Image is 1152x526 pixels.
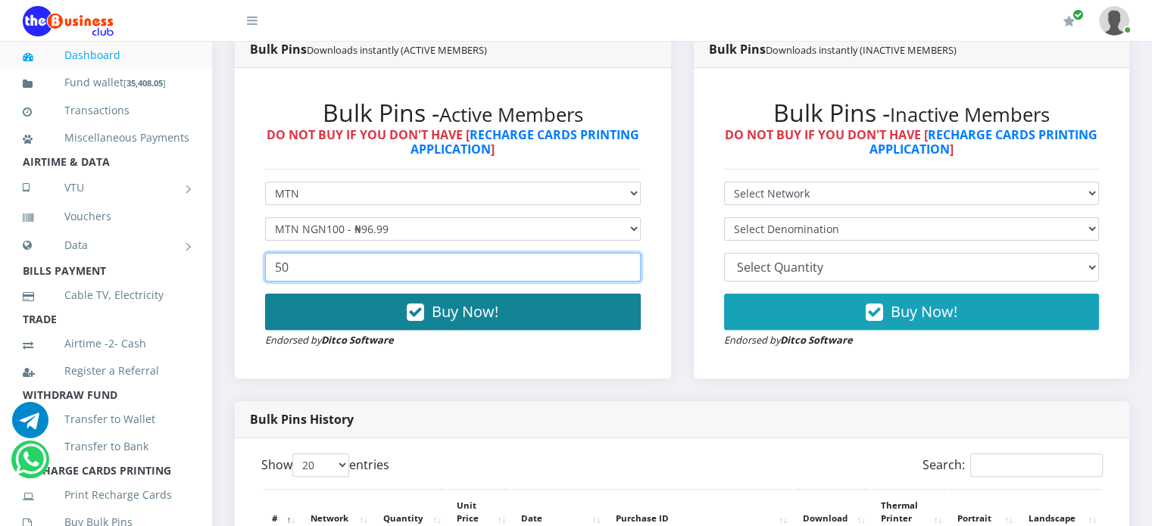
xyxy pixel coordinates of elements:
a: Airtime -2- Cash [23,326,189,361]
a: RECHARGE CARDS PRINTING APPLICATION [411,126,639,157]
strong: Ditco Software [321,333,394,347]
a: Fund wallet[35,408.05] [23,65,189,101]
label: Show entries [261,453,389,477]
a: Print Recharge Cards [23,478,189,512]
a: Dashboard [23,38,189,73]
a: Register a Referral [23,353,189,388]
span: Buy Now! [891,301,957,322]
strong: Bulk Pins [709,41,957,58]
span: Renew/Upgrade Subscription [1072,9,1084,20]
strong: Bulk Pins [250,41,487,58]
a: Transfer to Bank [23,429,189,464]
a: RECHARGE CARDS PRINTING APPLICATION [869,126,1098,157]
h2: Bulk Pins - [265,98,641,127]
i: Renew/Upgrade Subscription [1063,15,1075,27]
strong: DO NOT BUY IF YOU DON'T HAVE [ ] [725,126,1097,157]
a: Transfer to Wallet [23,402,189,437]
strong: Bulk Pins History [250,411,354,428]
h2: Bulk Pins - [724,98,1100,127]
b: 35,408.05 [126,77,163,89]
a: VTU [23,169,189,207]
button: Buy Now! [265,294,641,330]
small: Downloads instantly (ACTIVE MEMBERS) [307,43,487,57]
small: Active Members [439,101,583,128]
button: Buy Now! [724,294,1100,330]
strong: Ditco Software [780,333,853,347]
small: [ ] [123,77,166,89]
img: Logo [23,6,114,36]
strong: DO NOT BUY IF YOU DON'T HAVE [ ] [267,126,639,157]
small: Inactive Members [890,101,1050,128]
a: Transactions [23,93,189,128]
label: Search: [923,453,1103,477]
a: Miscellaneous Payments [23,120,189,155]
select: Showentries [292,453,349,477]
img: User [1099,6,1129,36]
small: Endorsed by [724,333,853,347]
input: Search: [970,453,1103,477]
span: Buy Now! [432,301,498,322]
a: Chat for support [15,453,46,478]
small: Endorsed by [265,333,394,347]
input: Enter Quantity [265,253,641,282]
a: Chat for support [12,413,48,438]
a: Vouchers [23,199,189,234]
a: Data [23,226,189,264]
a: Cable TV, Electricity [23,278,189,313]
small: Downloads instantly (INACTIVE MEMBERS) [766,43,957,57]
